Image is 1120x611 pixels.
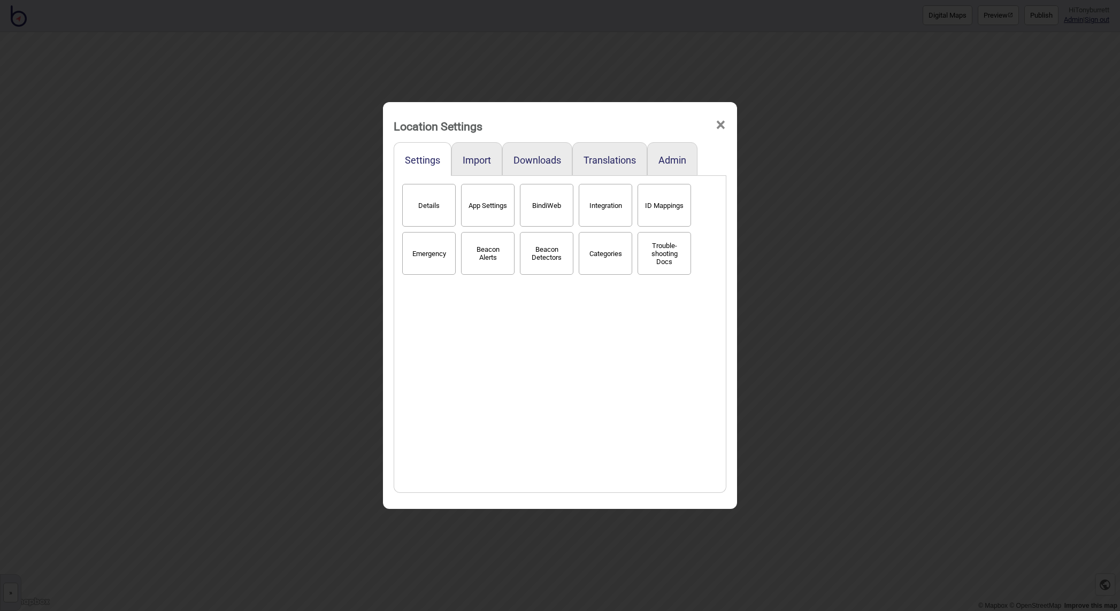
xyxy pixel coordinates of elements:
button: App Settings [461,184,515,227]
a: Trouble-shooting Docs [635,247,694,258]
div: Location Settings [394,115,482,138]
button: Admin [658,154,686,166]
button: BindiWeb [520,184,573,227]
button: Emergency [402,232,456,275]
button: ID Mappings [638,184,691,227]
button: Import [463,154,491,166]
span: × [715,107,726,143]
button: Beacon Alerts [461,232,515,275]
button: Integration [579,184,632,227]
button: Settings [405,154,440,166]
button: Trouble-shooting Docs [638,232,691,275]
button: Translations [584,154,636,166]
button: Beacon Detectors [520,232,573,275]
a: Categories [576,247,635,258]
button: Downloads [513,154,561,166]
button: Details [402,184,456,227]
button: Categories [579,232,632,275]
